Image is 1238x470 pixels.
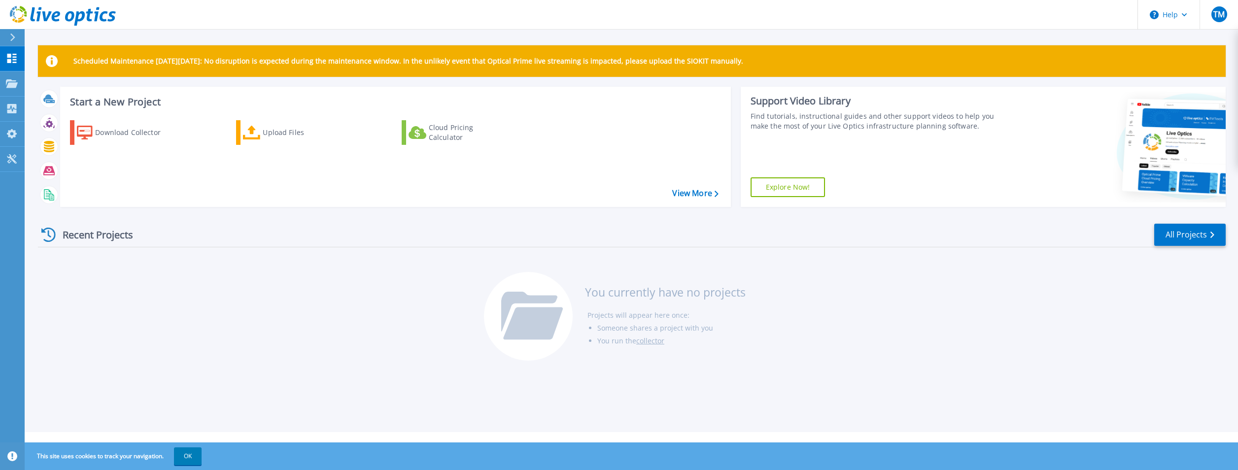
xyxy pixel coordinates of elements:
[38,223,146,247] div: Recent Projects
[585,287,746,298] h3: You currently have no projects
[751,177,825,197] a: Explore Now!
[236,120,346,145] a: Upload Files
[1154,224,1226,246] a: All Projects
[1213,10,1225,18] span: TM
[597,335,746,347] li: You run the
[672,189,718,198] a: View More
[636,336,664,345] a: collector
[429,123,508,142] div: Cloud Pricing Calculator
[70,97,718,107] h3: Start a New Project
[597,322,746,335] li: Someone shares a project with you
[263,123,342,142] div: Upload Files
[587,309,746,322] li: Projects will appear here once:
[751,95,1001,107] div: Support Video Library
[73,57,743,65] p: Scheduled Maintenance [DATE][DATE]: No disruption is expected during the maintenance window. In t...
[27,447,202,465] span: This site uses cookies to track your navigation.
[70,120,180,145] a: Download Collector
[402,120,512,145] a: Cloud Pricing Calculator
[174,447,202,465] button: OK
[95,123,174,142] div: Download Collector
[751,111,1001,131] div: Find tutorials, instructional guides and other support videos to help you make the most of your L...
